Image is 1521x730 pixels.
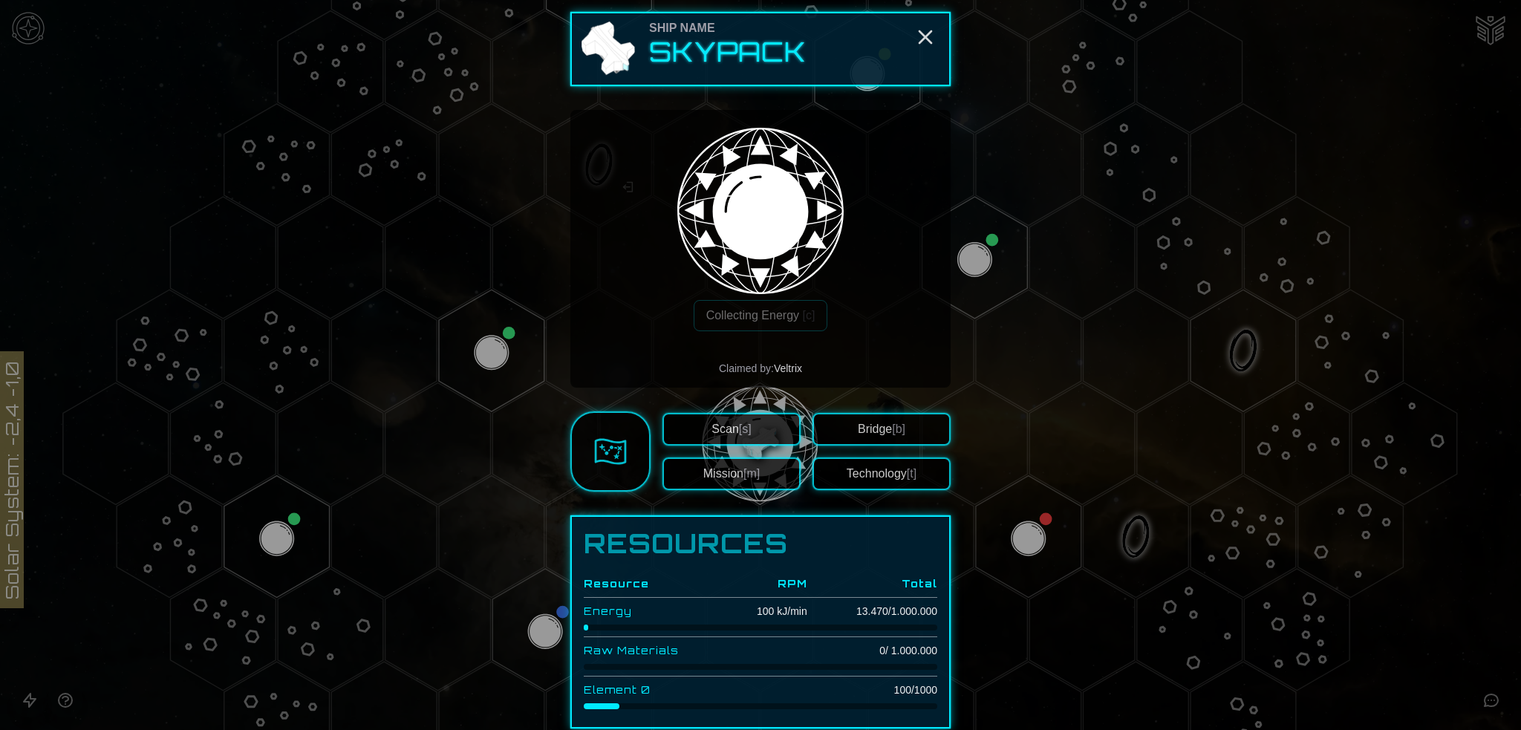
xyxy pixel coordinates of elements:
[892,423,905,435] span: [b]
[584,529,937,558] h1: Resources
[584,637,721,665] td: Raw Materials
[671,122,850,300] img: Dyson Sphere
[802,309,815,322] span: [c]
[671,114,850,293] img: Star
[774,362,802,374] span: Veltrix
[662,457,801,490] button: Mission[m]
[662,413,801,446] button: Scan[s]
[694,300,828,331] button: Collecting Energy [c]
[711,423,751,435] span: Scan
[578,19,637,79] img: Ship Icon
[649,37,807,67] h2: Skypack
[812,457,951,490] button: Technology[t]
[721,598,807,625] td: 100 kJ/min
[584,570,721,598] th: Resource
[807,677,937,704] td: 100 / 1000
[582,361,939,376] div: Claimed by:
[807,598,937,625] td: 13.470 / 1.000.000
[594,435,627,468] img: Sector
[807,570,937,598] th: Total
[739,423,752,435] span: [s]
[721,570,807,598] th: RPM
[743,467,760,480] span: [m]
[584,677,721,704] td: Element 0
[584,598,721,625] td: Energy
[913,25,937,49] button: Close
[812,413,951,446] button: Bridge[b]
[649,19,807,37] div: Ship Name
[807,637,937,665] td: 0 / 1.000.000
[907,467,916,480] span: [t]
